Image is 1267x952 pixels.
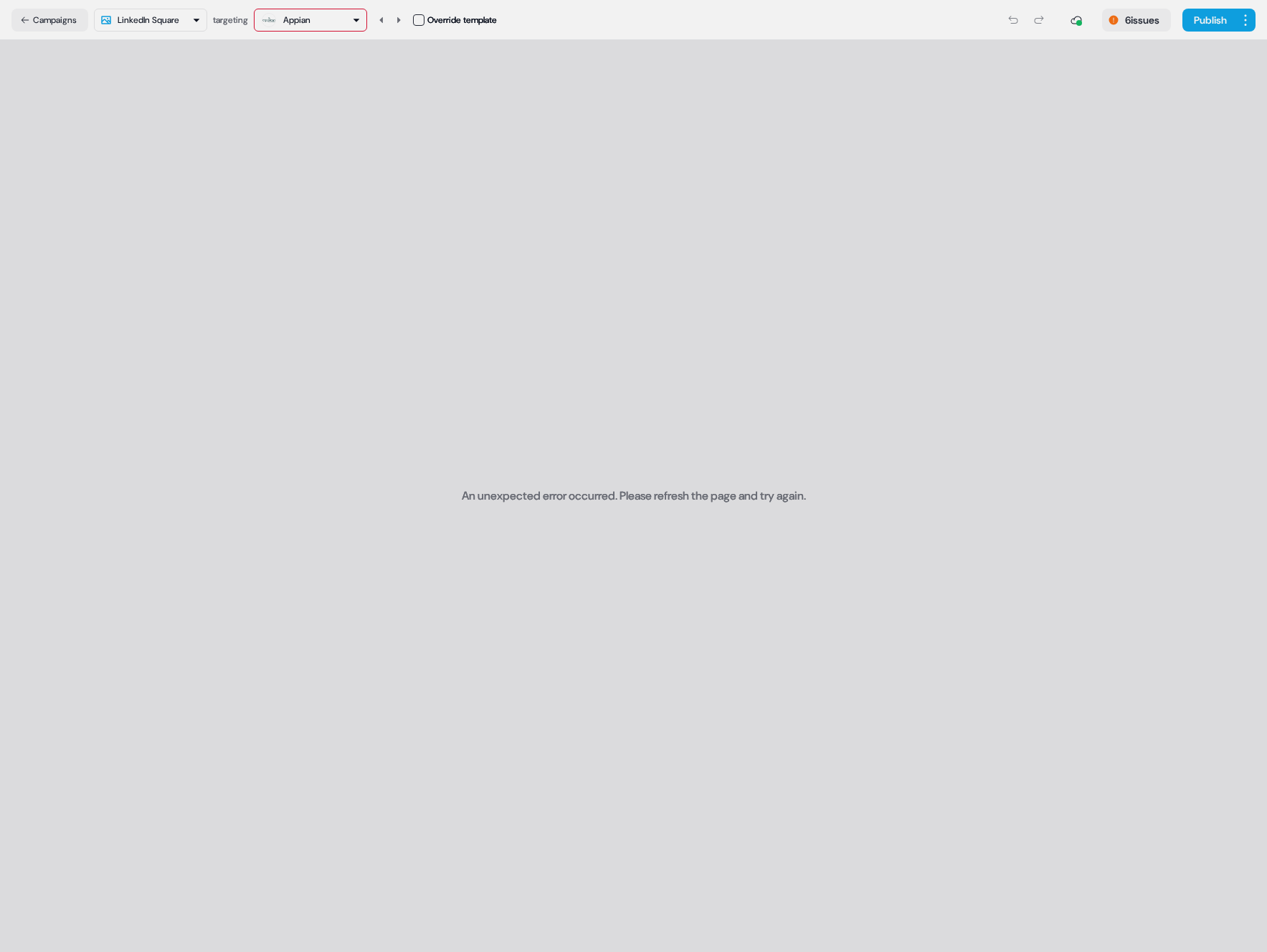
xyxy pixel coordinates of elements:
[462,488,806,504] div: An unexpected error occurred. Please refresh the page and try again.
[254,9,367,32] button: Appian
[118,13,179,27] div: LinkedIn Square
[1182,9,1235,32] button: Publish
[427,13,497,27] div: Override template
[213,13,248,27] div: targeting
[1102,9,1171,32] button: 6issues
[283,13,310,27] div: Appian
[11,9,88,32] button: Campaigns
